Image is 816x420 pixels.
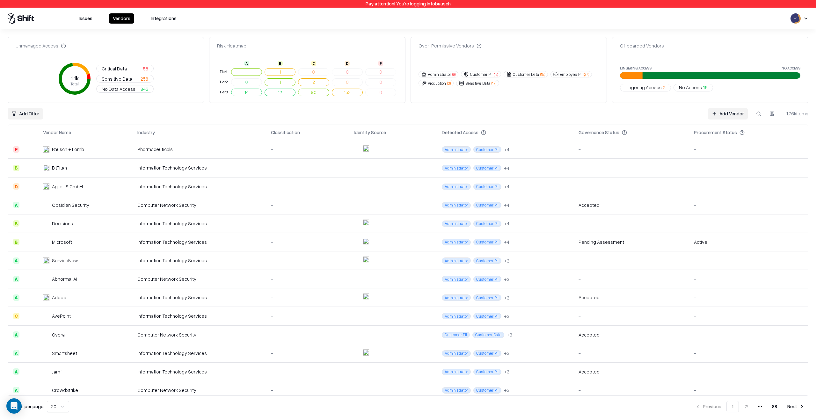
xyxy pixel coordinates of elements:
[694,129,737,136] div: Procurement Status
[504,146,509,153] button: +4
[143,65,148,72] span: 58
[679,84,702,91] span: No Access
[473,276,501,282] span: Customer PII
[473,294,501,301] span: Customer PII
[102,76,132,82] span: Sensitive Data
[271,313,344,319] div: -
[473,184,501,190] span: Customer PII
[137,183,261,190] div: Information Technology Services
[137,387,261,394] div: Computer Network Security
[473,239,501,245] span: Customer PII
[137,368,261,375] div: Information Technology Services
[579,164,684,171] div: -
[354,238,360,244] img: entra.microsoft.com
[43,387,49,393] img: CrowdStrike
[332,89,363,96] button: 153
[694,294,803,301] div: -
[783,110,808,117] div: 1.76k items
[504,294,509,301] div: + 3
[43,276,49,282] img: Abnormal AI
[504,350,509,357] button: +3
[620,84,671,91] button: Lingering Access2
[13,331,19,338] div: A
[442,350,471,357] span: Administrator
[354,312,360,318] img: entra.microsoft.com
[354,368,360,374] img: entra.microsoft.com
[13,276,19,282] div: A
[550,71,592,77] button: Employee PII(27)
[504,368,509,375] button: +3
[265,78,295,86] button: 1
[663,84,666,91] span: 2
[473,369,501,375] span: Customer PII
[419,71,458,77] button: Administrator(9)
[620,42,664,49] div: Offboarded Vendors
[354,164,360,170] img: entra.microsoft.com
[579,294,600,301] div: Accepted
[694,331,803,338] div: -
[52,294,66,301] div: Adobe
[504,220,509,227] div: + 4
[579,183,684,190] div: -
[271,257,344,264] div: -
[540,72,545,77] span: ( 15 )
[442,165,471,171] span: Administrator
[694,276,803,282] div: -
[13,146,19,153] div: F
[782,66,800,70] label: No Access
[504,202,509,208] button: +4
[708,108,748,119] a: Add Vendor
[137,294,261,301] div: Information Technology Services
[147,13,180,24] button: Integrations
[363,349,369,356] img: microsoft365.com
[52,257,78,264] div: ServiceNow
[137,276,261,282] div: Computer Network Security
[579,313,684,319] div: -
[43,350,49,356] img: Smartsheet
[271,276,344,282] div: -
[473,221,501,227] span: Customer PII
[137,239,261,245] div: Information Technology Services
[43,257,49,264] img: ServiceNow
[13,257,19,264] div: A
[442,276,471,282] span: Administrator
[231,89,262,96] button: 14
[354,201,360,207] img: entra.microsoft.com
[137,257,261,264] div: Information Technology Services
[271,129,300,136] div: Classification
[271,183,344,190] div: -
[419,42,482,49] div: Over-Permissive Vendors
[694,202,803,208] div: -
[43,165,49,171] img: BitTitan
[504,183,509,190] div: + 4
[378,61,383,66] div: F
[52,239,72,245] div: Microsoft
[13,350,19,356] div: A
[620,66,652,70] label: Lingering Access
[43,202,49,208] img: Obsidian Security
[218,69,229,75] div: Tier 1
[218,79,229,85] div: Tier 2
[271,387,344,394] div: -
[504,183,509,190] button: +4
[354,293,360,300] img: entra.microsoft.com
[244,61,249,66] div: A
[442,129,478,136] div: Detected Access
[354,145,360,152] img: entra.microsoft.com
[442,202,471,208] span: Administrator
[579,239,624,245] div: Pending Assessment
[473,257,501,264] span: Customer PII
[43,239,49,245] img: Microsoft
[6,398,22,414] div: Open Intercom Messenger
[504,387,509,394] button: +3
[271,239,344,245] div: -
[504,220,509,227] button: +4
[96,85,154,93] button: No Data Access845
[354,386,360,393] img: entra.microsoft.com
[504,239,509,245] button: +4
[456,80,499,86] button: Sensitive Data(17)
[13,220,19,227] div: B
[363,220,369,226] img: microsoft365.com
[271,368,344,375] div: -
[694,313,803,319] div: -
